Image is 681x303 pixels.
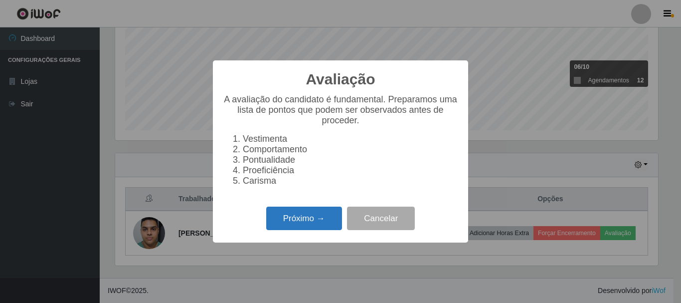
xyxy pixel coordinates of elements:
[306,70,375,88] h2: Avaliação
[223,94,458,126] p: A avaliação do candidato é fundamental. Preparamos uma lista de pontos que podem ser observados a...
[347,207,415,230] button: Cancelar
[243,155,458,165] li: Pontualidade
[243,165,458,176] li: Proeficiência
[243,144,458,155] li: Comportamento
[243,134,458,144] li: Vestimenta
[266,207,342,230] button: Próximo →
[243,176,458,186] li: Carisma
